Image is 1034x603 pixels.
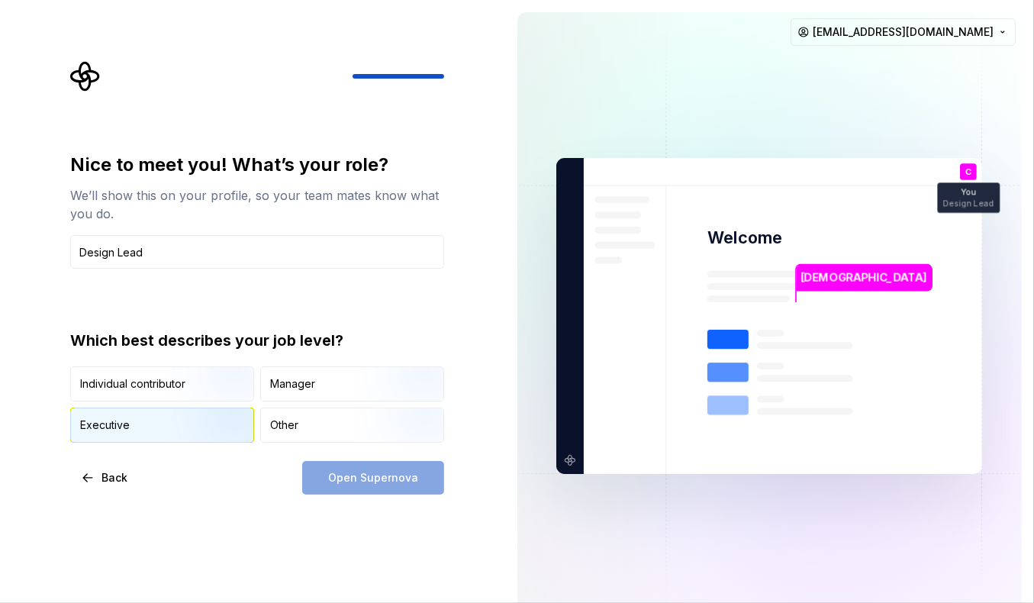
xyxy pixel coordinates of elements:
button: [EMAIL_ADDRESS][DOMAIN_NAME] [791,18,1016,46]
p: C [965,168,971,176]
div: Manager [270,376,315,392]
p: [DEMOGRAPHIC_DATA] [801,269,928,286]
div: Other [270,418,298,433]
div: Which best describes your job level? [70,330,444,351]
span: Back [101,470,127,485]
div: We’ll show this on your profile, so your team mates know what you do. [70,186,444,223]
p: Welcome [707,227,782,249]
svg: Supernova Logo [70,61,101,92]
p: Design Lead [943,199,995,208]
input: Job title [70,235,444,269]
div: Executive [80,418,130,433]
div: Nice to meet you! What’s your role? [70,153,444,177]
p: You [961,189,976,197]
div: Individual contributor [80,376,185,392]
button: Back [70,461,140,495]
span: [EMAIL_ADDRESS][DOMAIN_NAME] [813,24,994,40]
